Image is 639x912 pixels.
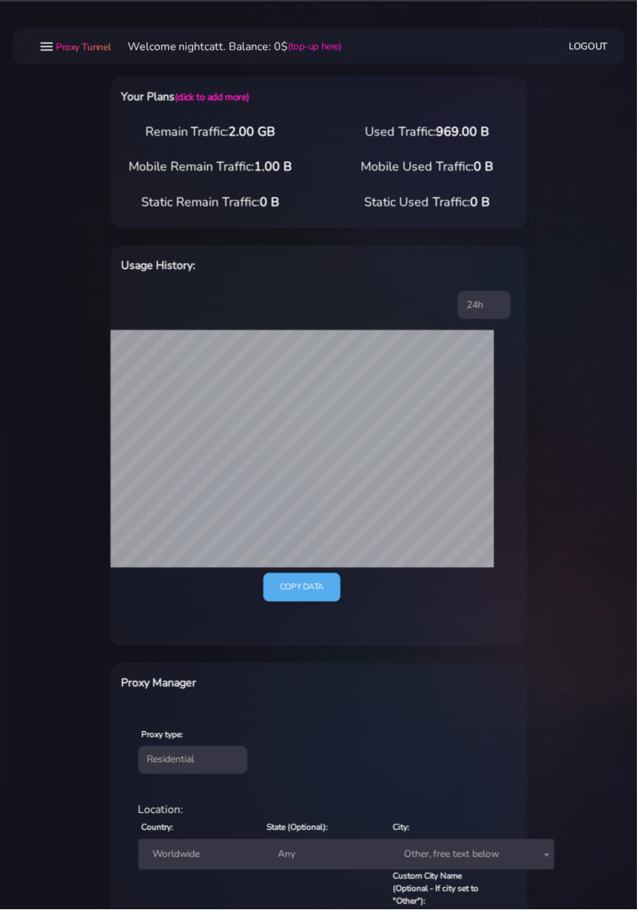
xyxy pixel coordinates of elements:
[130,804,509,821] div: Location:
[111,38,343,55] li: Welcome nightcatt. Balance: 0$
[102,194,320,212] div: Static Remain Traffic:
[268,824,329,836] label: State (Optional):
[264,575,341,603] a: Copy data
[265,842,430,872] span: Any
[229,123,276,140] span: 2.00 GB
[433,684,622,895] iframe: Webchat Widget
[472,194,491,211] span: 0 B
[391,842,556,872] span: Other, free text below
[147,847,295,867] span: Worldwide
[122,88,346,106] h6: Your Plans
[289,39,343,54] a: (top-up here)
[571,33,610,59] a: Logout
[273,847,422,867] span: Any
[394,824,410,836] label: City:
[53,36,111,58] a: Proxy Tunnel
[139,842,304,872] span: Worldwide
[320,194,537,212] div: Static Used Traffic:
[56,40,111,54] span: Proxy Tunnel
[102,158,320,177] div: Mobile Remain Traffic:
[102,123,320,141] div: Remain Traffic:
[255,159,293,176] span: 1.00 B
[176,91,249,104] a: (click to add more)
[320,158,537,177] div: Mobile Used Traffic:
[122,257,346,275] h6: Usage History:
[141,730,183,743] label: Proxy type:
[399,847,548,867] span: Other, free text below
[122,676,346,694] h6: Proxy Manager
[438,123,491,140] span: 969.00 B
[394,872,500,910] label: Custom City Name (Optional - If city set to "Other"):
[475,159,495,176] span: 0 B
[261,194,280,211] span: 0 B
[320,123,537,141] div: Used Traffic:
[141,824,174,836] label: Country:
